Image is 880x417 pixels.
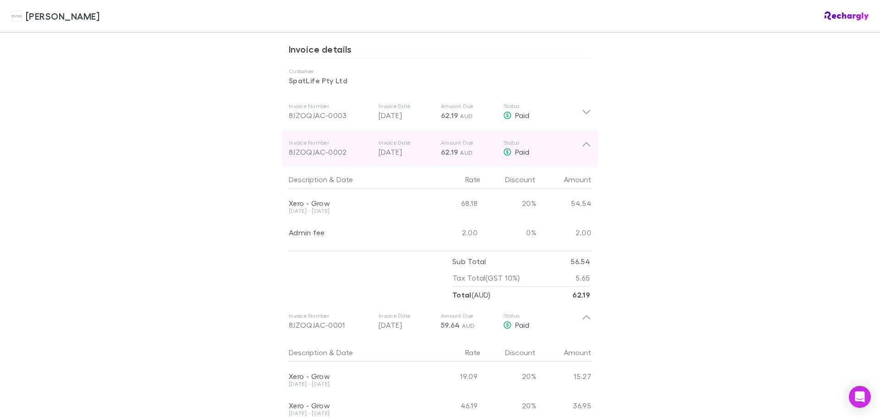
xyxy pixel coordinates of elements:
[452,253,486,270] p: Sub Total
[289,312,371,320] p: Invoice Number
[289,170,327,189] button: Description
[289,68,591,75] p: Customer
[536,189,591,218] div: 54.54
[460,149,473,156] span: AUD
[289,170,423,189] div: &
[441,103,496,110] p: Amount Due
[452,270,520,286] p: Tax Total (GST 10%)
[289,208,423,214] div: [DATE] - [DATE]
[460,113,473,119] span: AUD
[441,111,458,120] span: 62.19
[289,381,423,387] div: [DATE] - [DATE]
[515,320,529,329] span: Paid
[441,139,496,146] p: Amount Due
[289,199,423,208] div: Xero - Grow
[281,130,599,167] div: Invoice Number8JZOQJAC-0002Invoice Date[DATE]Amount Due62.19 AUDStatusPaid
[289,343,327,362] button: Description
[379,103,434,110] p: Invoice Date
[481,189,536,218] div: 20%
[289,343,423,362] div: &
[503,139,582,146] p: Status
[26,9,99,23] span: [PERSON_NAME]
[572,290,590,299] strong: 62.19
[289,103,371,110] p: Invoice Number
[289,75,591,86] p: SpatLife Pty Ltd
[379,139,434,146] p: Invoice Date
[379,146,434,157] p: [DATE]
[289,110,371,121] div: 8JZOQJAC-0003
[441,312,496,320] p: Amount Due
[481,218,536,247] div: 0%
[426,362,481,391] div: 19.09
[281,303,599,340] div: Invoice Number8JZOQJAC-0001Invoice Date[DATE]Amount Due59.64 AUDStatusPaid
[289,139,371,146] p: Invoice Number
[441,320,460,330] span: 59.64
[11,11,22,22] img: Hales Douglass's Logo
[289,228,423,237] div: Admin fee
[289,43,591,58] h3: Invoice details
[571,253,590,270] p: 56.54
[379,320,434,330] p: [DATE]
[503,103,582,110] p: Status
[426,189,481,218] div: 68.18
[536,218,591,247] div: 2.00
[503,312,582,320] p: Status
[452,290,472,299] strong: Total
[289,411,423,416] div: [DATE] - [DATE]
[515,111,529,119] span: Paid
[379,312,434,320] p: Invoice Date
[289,372,423,381] div: Xero - Grow
[441,147,458,157] span: 62.19
[336,343,353,362] button: Date
[336,170,353,189] button: Date
[281,93,599,130] div: Invoice Number8JZOQJAC-0003Invoice Date[DATE]Amount Due62.19 AUDStatusPaid
[849,386,871,408] div: Open Intercom Messenger
[289,146,371,157] div: 8JZOQJAC-0002
[426,218,481,247] div: 2.00
[825,11,869,21] img: Rechargly Logo
[515,147,529,156] span: Paid
[536,362,591,391] div: 15.27
[452,287,491,303] p: ( AUD )
[576,270,590,286] p: 5.65
[481,362,536,391] div: 20%
[379,110,434,121] p: [DATE]
[462,322,474,329] span: AUD
[289,401,423,410] div: Xero - Grow
[289,320,371,330] div: 8JZOQJAC-0001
